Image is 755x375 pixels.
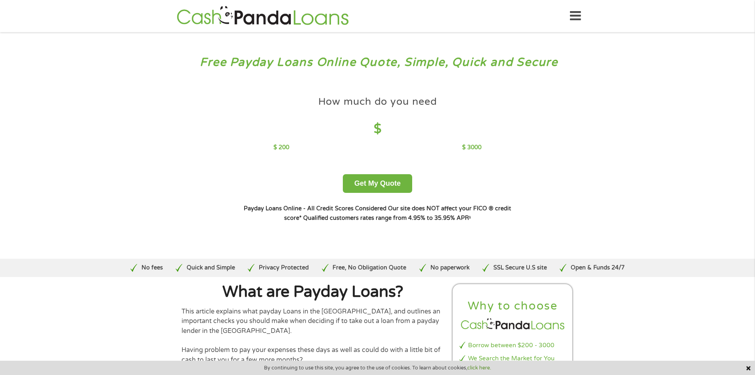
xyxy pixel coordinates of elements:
p: $ 3000 [462,143,482,152]
strong: Payday Loans Online - All Credit Scores Considered [244,205,386,212]
h4: How much do you need [318,95,437,108]
h1: What are Payday Loans? [182,284,445,300]
p: SSL Secure U.S site [493,263,547,272]
p: No fees [141,263,163,272]
strong: Our site does NOT affect your FICO ® credit score* [284,205,511,221]
p: No paperwork [430,263,470,272]
a: click here. [467,365,491,371]
li: Borrow between $200 - 3000 [459,341,566,350]
strong: Qualified customers rates range from 4.95% to 35.95% APR¹ [303,215,471,221]
img: GetLoanNow Logo [174,5,351,27]
button: Get My Quote [343,174,412,193]
p: This article explains what payday Loans in the [GEOGRAPHIC_DATA], and outlines an important check... [182,307,445,336]
p: Privacy Protected [259,263,309,272]
p: Quick and Simple [187,263,235,272]
p: $ 200 [273,143,289,152]
p: Open & Funds 24/7 [571,263,625,272]
p: Having problem to pay your expenses these days as well as could do with a little bit of cash to l... [182,345,445,365]
h4: $ [273,121,482,137]
p: Free, No Obligation Quote [333,263,406,272]
span: By continuing to use this site, you agree to the use of cookies. To learn about cookies, [264,365,491,371]
li: We Search the Market for You [459,354,566,363]
h2: Why to choose [459,299,566,313]
h3: Free Payday Loans Online Quote, Simple, Quick and Secure [23,55,732,70]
